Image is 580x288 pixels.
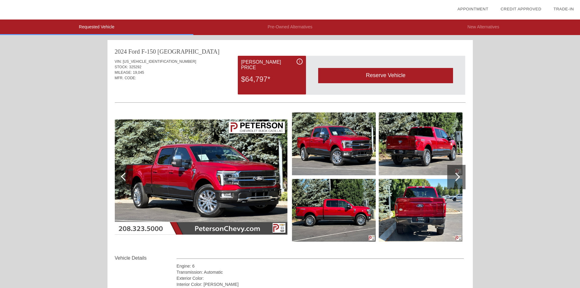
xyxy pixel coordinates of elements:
span: 325292 [129,65,141,69]
div: 2024 Ford F-150 [115,47,156,56]
a: Credit Approved [501,7,541,11]
a: Trade-In [554,7,574,11]
img: 2f78d21c07fc4d521f05b8a0d307be35x.jpg [379,179,462,242]
img: 93b72e28ba0ebe22352a535245c79a8dx.jpg [292,112,376,175]
span: i [299,59,300,64]
img: 8ef52d63b2e617f277addff0ee6e4402x.jpg [379,112,462,175]
span: MFR. CODE: [115,76,136,80]
li: Pre-Owned Alternatives [193,20,387,35]
div: $64,797* [241,71,303,87]
span: STOCK: [115,65,128,69]
span: MILEAGE: [115,70,132,75]
span: [US_VEHICLE_IDENTIFICATION_NUMBER] [123,59,196,64]
li: New Alternatives [387,20,580,35]
div: Engine: 6 [177,263,464,269]
div: Interior Color: [PERSON_NAME] [177,281,464,287]
div: Exterior Color: [177,275,464,281]
div: Transmission: Automatic [177,269,464,275]
div: Vehicle Details [115,254,177,262]
a: Appointment [457,7,488,11]
span: VIN: [115,59,122,64]
img: 59a0b8f007a5354892fba5002c77da8bx.jpg [292,179,376,242]
div: Quoted on [DATE] 5:02:13 AM [115,84,466,94]
div: Reserve Vehicle [318,68,453,83]
div: [PERSON_NAME] Price [241,59,303,71]
img: 0955d754c9de583d6238e6d097377bbbx.jpg [115,119,287,235]
div: [GEOGRAPHIC_DATA] [157,47,220,56]
span: 19,045 [133,70,144,75]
